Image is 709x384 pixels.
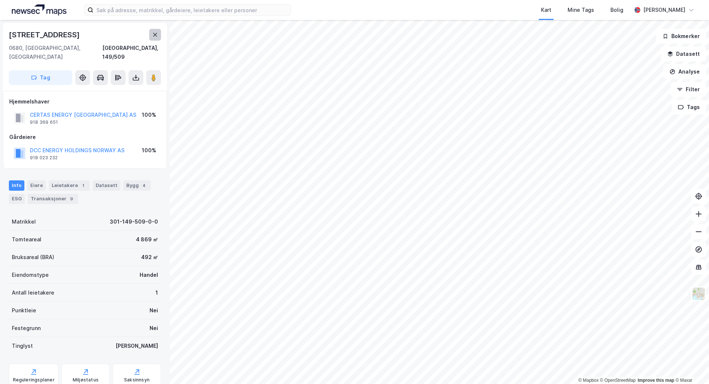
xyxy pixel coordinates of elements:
div: Nei [150,306,158,315]
div: Bolig [610,6,623,14]
div: Leietakere [49,180,90,191]
div: Hjemmelshaver [9,97,161,106]
div: Mine Tags [568,6,594,14]
div: 0680, [GEOGRAPHIC_DATA], [GEOGRAPHIC_DATA] [9,44,102,61]
div: [PERSON_NAME] [116,341,158,350]
div: Gårdeiere [9,133,161,142]
img: logo.a4113a55bc3d86da70a041830d287a7e.svg [12,4,66,16]
div: Kart [541,6,551,14]
div: Eiendomstype [12,271,49,279]
button: Tag [9,70,72,85]
img: Z [692,287,706,301]
div: Bruksareal (BRA) [12,253,54,262]
div: 100% [142,146,156,155]
div: Saksinnsyn [124,377,150,383]
div: 9 [68,195,75,203]
button: Filter [671,82,706,97]
div: 1 [155,288,158,297]
div: 4 [140,182,148,189]
iframe: Chat Widget [672,349,709,384]
div: Tomteareal [12,235,41,244]
div: 1 [79,182,87,189]
div: Antall leietakere [12,288,54,297]
button: Tags [672,100,706,115]
div: Transaksjoner [28,194,78,204]
div: [GEOGRAPHIC_DATA], 149/509 [102,44,161,61]
button: Analyse [663,64,706,79]
div: Info [9,180,24,191]
div: Handel [140,271,158,279]
div: 4 869 ㎡ [136,235,158,244]
a: Mapbox [578,378,599,383]
div: Punktleie [12,306,36,315]
div: Matrikkel [12,217,36,226]
div: [STREET_ADDRESS] [9,29,81,41]
div: 492 ㎡ [141,253,158,262]
div: 301-149-509-0-0 [110,217,158,226]
input: Søk på adresse, matrikkel, gårdeiere, leietakere eller personer [93,4,291,16]
button: Datasett [661,47,706,61]
div: Reguleringsplaner [13,377,55,383]
div: Eiere [27,180,46,191]
div: Miljøstatus [73,377,99,383]
div: 100% [142,111,156,119]
div: Tinglyst [12,341,33,350]
div: Nei [150,324,158,333]
div: Bygg [123,180,151,191]
button: Bokmerker [656,29,706,44]
div: ESG [9,194,25,204]
div: Festegrunn [12,324,41,333]
div: Kontrollprogram for chat [672,349,709,384]
a: OpenStreetMap [600,378,636,383]
div: Datasett [93,180,120,191]
div: 918 023 232 [30,155,58,161]
div: 918 369 651 [30,119,58,125]
div: [PERSON_NAME] [643,6,685,14]
a: Improve this map [638,378,674,383]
